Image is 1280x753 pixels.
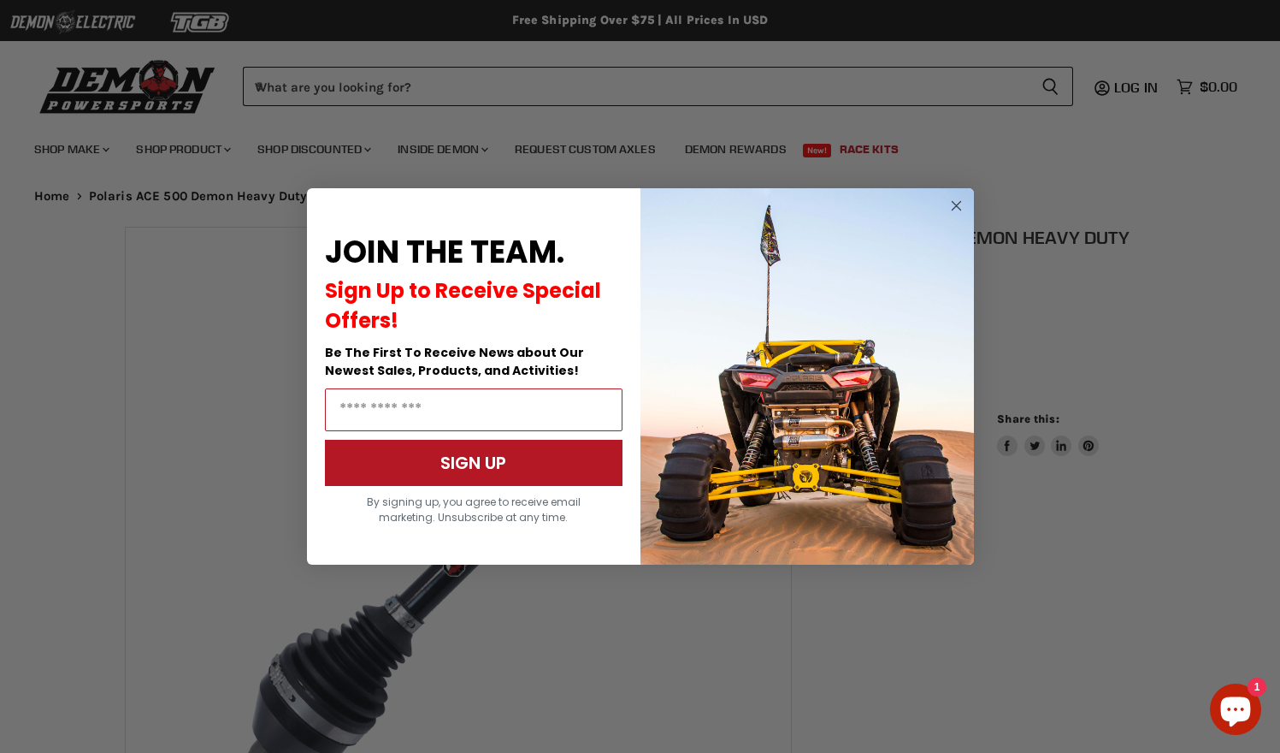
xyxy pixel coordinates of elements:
span: JOIN THE TEAM. [325,230,564,274]
input: Email Address [325,388,622,431]
span: Be The First To Receive News about Our Newest Sales, Products, and Activities! [325,344,584,379]
span: Sign Up to Receive Special Offers! [325,276,601,335]
span: By signing up, you agree to receive email marketing. Unsubscribe at any time. [367,495,581,525]
button: SIGN UP [325,440,622,486]
inbox-online-store-chat: Shopify online store chat [1205,684,1266,739]
img: a9095488-b6e7-41ba-879d-588abfab540b.jpeg [640,188,974,565]
button: Close dialog [946,195,967,216]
